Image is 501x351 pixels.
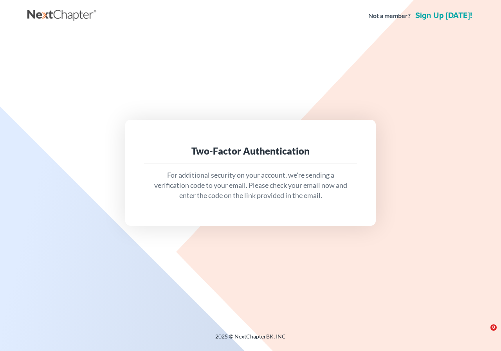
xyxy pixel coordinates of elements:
p: For additional security on your account, we're sending a verification code to your email. Please ... [150,170,351,200]
iframe: Intercom live chat [474,324,493,343]
strong: Not a member? [368,11,411,20]
div: 2025 © NextChapterBK, INC [27,333,474,347]
span: 8 [490,324,497,331]
div: Two-Factor Authentication [150,145,351,157]
a: Sign up [DATE]! [414,12,474,20]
